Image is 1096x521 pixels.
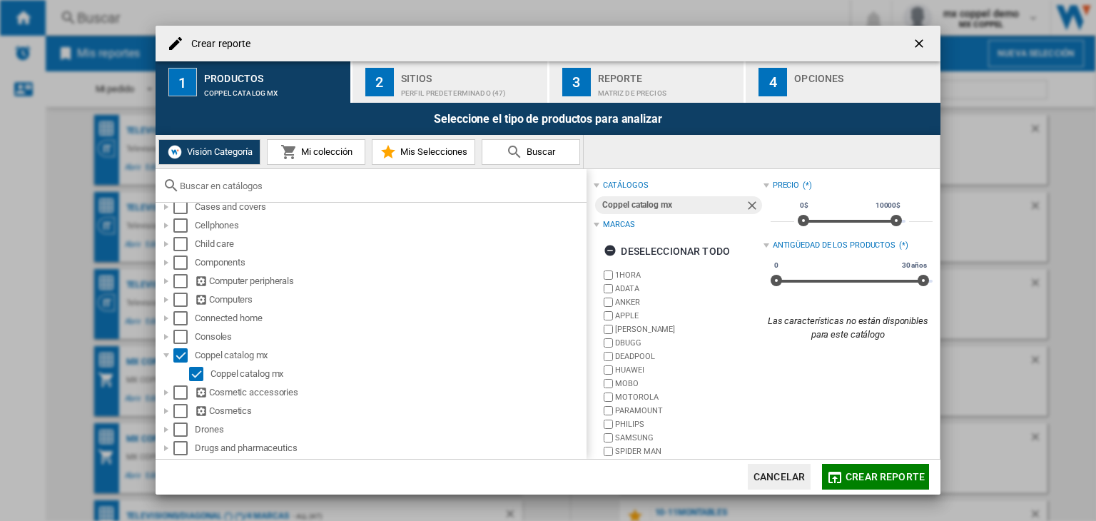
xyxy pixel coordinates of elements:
div: Seleccione el tipo de productos para analizar [156,103,940,135]
label: SPIDER MAN [615,446,763,457]
div: Computer peripherals [195,274,584,288]
md-checkbox: Select [173,293,195,307]
md-checkbox: Select [173,256,195,270]
input: brand.name [604,311,613,320]
input: brand.name [604,406,613,415]
md-checkbox: Select [173,348,195,363]
label: [PERSON_NAME] [615,324,763,335]
button: Buscar [482,139,580,165]
input: brand.name [604,393,613,402]
span: 0 [772,260,781,271]
div: Deseleccionar todo [604,238,730,264]
input: brand.name [604,298,613,307]
div: Matriz de precios [598,82,739,97]
div: Cosmetics [195,404,584,418]
md-checkbox: Select [173,200,195,214]
div: 1 [168,68,197,96]
button: 2 Sitios Perfil predeterminado (47) [352,61,549,103]
button: 3 Reporte Matriz de precios [549,61,746,103]
div: Child care [195,237,584,251]
input: brand.name [604,325,613,334]
img: wiser-icon-white.png [166,143,183,161]
div: Cellphones [195,218,584,233]
label: SAMSUNG [615,433,763,443]
input: brand.name [604,352,613,361]
div: Drones [195,423,584,437]
button: Cancelar [748,464,811,490]
md-checkbox: Select [173,218,195,233]
div: Drugs and pharmaceutics [195,441,584,455]
span: Mi colección [298,146,352,157]
input: brand.name [604,433,613,442]
div: Coppel catalog mx [210,367,584,381]
div: Marcas [603,219,634,231]
div: Opciones [794,67,935,82]
md-checkbox: Select [173,404,195,418]
div: Cosmetic accessories [195,385,584,400]
button: Deseleccionar todo [599,238,734,264]
span: Visión Categoría [183,146,253,157]
span: Crear reporte [846,471,925,482]
div: Coppel catalog mx [204,82,345,97]
input: brand.name [604,420,613,429]
div: Cases and covers [195,200,584,214]
label: 1HORA [615,270,763,280]
h4: Crear reporte [184,37,250,51]
div: Productos [204,67,345,82]
label: ADATA [615,283,763,294]
input: brand.name [604,270,613,280]
ng-md-icon: Quitar [745,198,762,216]
md-checkbox: Select [173,237,195,251]
button: Visión Categoría [158,139,260,165]
input: Buscar en catálogos [180,181,579,191]
span: 30 años [900,260,929,271]
span: Mis Selecciones [397,146,467,157]
md-checkbox: Select [189,367,210,381]
input: brand.name [604,365,613,375]
ng-md-icon: getI18NText('BUTTONS.CLOSE_DIALOG') [912,36,929,54]
span: 10000$ [873,200,903,211]
button: 4 Opciones [746,61,940,103]
md-checkbox: Select [173,274,195,288]
div: catálogos [603,180,648,191]
span: Buscar [523,146,555,157]
div: Components [195,256,584,270]
md-checkbox: Select [173,423,195,437]
button: getI18NText('BUTTONS.CLOSE_DIALOG') [906,29,935,58]
label: APPLE [615,310,763,321]
input: brand.name [604,338,613,348]
div: Precio [773,180,799,191]
label: DBUGG [615,338,763,348]
div: 4 [758,68,787,96]
div: Sitios [401,67,542,82]
div: Coppel catalog mx [602,196,744,214]
div: Antigüedad de los productos [773,240,895,251]
md-checkbox: Select [173,311,195,325]
label: DEADPOOL [615,351,763,362]
label: ANKER [615,297,763,308]
button: Mis Selecciones [372,139,475,165]
div: Consoles [195,330,584,344]
div: Perfil predeterminado (47) [401,82,542,97]
md-checkbox: Select [173,441,195,455]
button: 1 Productos Coppel catalog mx [156,61,352,103]
button: Mi colección [267,139,365,165]
div: 2 [365,68,394,96]
span: 0$ [798,200,811,211]
label: MOTOROLA [615,392,763,403]
div: Computers [195,293,584,307]
button: Crear reporte [822,464,929,490]
div: Las características no están disponibles para este catálogo [763,315,933,340]
div: Coppel catalog mx [195,348,584,363]
div: 3 [562,68,591,96]
label: MOBO [615,378,763,389]
md-dialog: Crear reporte ... [156,26,940,494]
label: PHILIPS [615,419,763,430]
label: PARAMOUNT [615,405,763,416]
input: brand.name [604,284,613,293]
label: HUAWEI [615,365,763,375]
input: brand.name [604,379,613,388]
div: Connected home [195,311,584,325]
md-checkbox: Select [173,385,195,400]
input: brand.name [604,447,613,456]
